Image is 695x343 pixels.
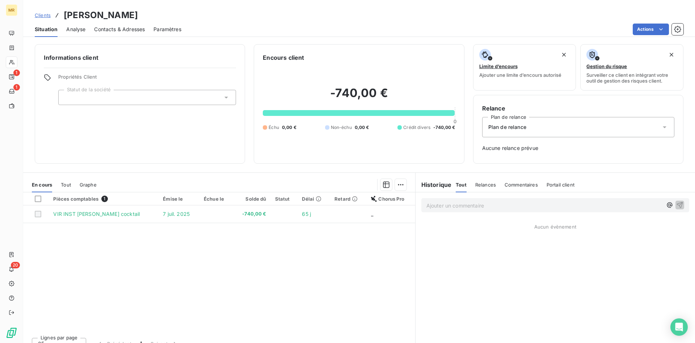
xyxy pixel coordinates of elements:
span: Ajouter une limite d’encours autorisé [479,72,561,78]
span: 1 [101,196,108,202]
button: Actions [633,24,669,35]
span: 0 [454,118,456,124]
span: Contacts & Adresses [94,26,145,33]
span: -740,00 € [433,124,455,131]
span: Limite d’encours [479,63,518,69]
span: Graphe [80,182,97,188]
div: Émise le [163,196,195,202]
span: _ [371,211,373,217]
span: Tout [456,182,467,188]
span: 1 [13,84,20,91]
div: MR [6,4,17,16]
h6: Encours client [263,53,304,62]
span: Propriétés Client [58,74,236,84]
span: 20 [11,262,20,268]
span: En cours [32,182,52,188]
button: Gestion du risqueSurveiller ce client en intégrant votre outil de gestion des risques client. [580,44,683,91]
button: Limite d’encoursAjouter une limite d’encours autorisé [473,44,576,91]
a: Clients [35,12,51,19]
span: Paramètres [153,26,181,33]
span: 0,00 € [355,124,369,131]
span: Crédit divers [403,124,430,131]
div: Pièces comptables [53,196,154,202]
img: Logo LeanPay [6,327,17,339]
span: Situation [35,26,58,33]
span: Aucune relance prévue [482,145,674,152]
span: Clients [35,12,51,18]
span: Analyse [66,26,85,33]
h6: Relance [482,104,674,113]
h6: Historique [416,180,452,189]
span: 0,00 € [282,124,296,131]
span: Échu [269,124,279,131]
span: Commentaires [505,182,538,188]
span: VIR INST [PERSON_NAME] cocktail [53,211,140,217]
div: Délai [302,196,326,202]
span: Aucun évènement [534,224,576,230]
div: Open Intercom Messenger [670,318,688,336]
span: -740,00 € [237,210,266,218]
div: Solde dû [237,196,266,202]
div: Retard [334,196,362,202]
div: Statut [275,196,294,202]
span: Plan de relance [488,124,526,131]
span: Relances [475,182,496,188]
span: 1 [13,70,20,76]
input: Ajouter une valeur [64,94,70,101]
span: Portail client [547,182,574,188]
h2: -740,00 € [263,86,455,108]
span: Non-échu [331,124,352,131]
div: Chorus Pro [371,196,410,202]
span: Surveiller ce client en intégrant votre outil de gestion des risques client. [586,72,677,84]
h6: Informations client [44,53,236,62]
span: 65 j [302,211,311,217]
span: Gestion du risque [586,63,627,69]
div: Échue le [204,196,228,202]
span: 7 juil. 2025 [163,211,190,217]
h3: [PERSON_NAME] [64,9,138,22]
span: Tout [61,182,71,188]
